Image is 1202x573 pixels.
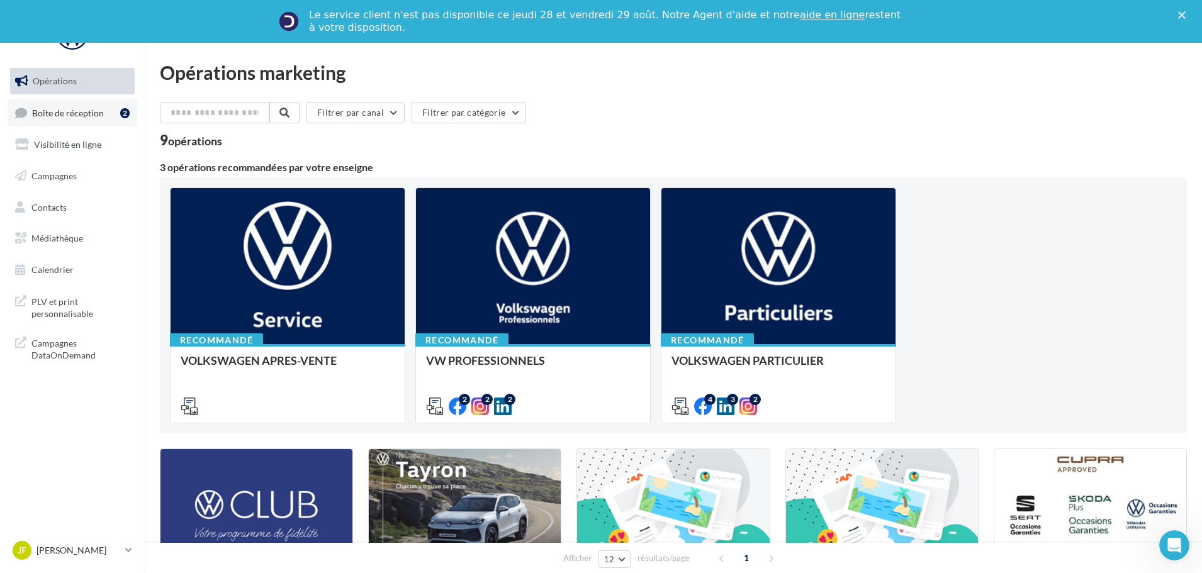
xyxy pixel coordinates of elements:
span: Visibilité en ligne [34,139,101,150]
div: opérations [168,135,222,147]
img: Profile image for Service-Client [279,11,299,31]
span: Médiathèque [31,233,83,243]
a: JF [PERSON_NAME] [10,538,135,562]
a: aide en ligne [800,9,865,21]
span: Afficher [563,552,592,564]
div: 3 [727,394,738,405]
button: 12 [598,550,631,568]
a: Boîte de réception2 [8,99,137,126]
a: Campagnes DataOnDemand [8,330,137,367]
a: Visibilité en ligne [8,131,137,158]
span: Campagnes [31,170,77,181]
div: Recommandé [661,333,754,347]
div: Fermer [1178,11,1191,19]
div: 3 opérations recommandées par votre enseigne [160,162,1187,172]
div: 2 [459,394,470,405]
a: Médiathèque [8,225,137,252]
a: Calendrier [8,257,137,283]
a: Contacts [8,194,137,221]
a: Campagnes [8,163,137,189]
span: Boîte de réception [32,107,104,118]
span: Campagnes DataOnDemand [31,335,130,362]
span: 12 [604,554,615,564]
div: Recommandé [170,333,263,347]
div: 2 [504,394,515,405]
div: 4 [704,394,716,405]
div: Opérations marketing [160,63,1187,82]
div: 2 [481,394,493,405]
span: VOLKSWAGEN APRES-VENTE [181,353,337,367]
p: [PERSON_NAME] [37,544,120,557]
button: Filtrer par catégorie [412,102,526,123]
div: 9 [160,133,222,147]
span: Opérations [33,75,77,86]
iframe: Intercom live chat [1159,530,1189,560]
button: Filtrer par canal [306,102,405,123]
span: Calendrier [31,264,74,275]
span: PLV et print personnalisable [31,293,130,320]
a: Opérations [8,68,137,94]
div: Recommandé [415,333,508,347]
div: Le service client n'est pas disponible ce jeudi 28 et vendredi 29 août. Notre Agent d'aide et not... [309,9,903,34]
span: VW PROFESSIONNELS [426,353,545,367]
div: 2 [120,108,130,118]
span: Contacts [31,201,67,212]
div: 2 [750,394,761,405]
span: résultats/page [638,552,690,564]
span: VOLKSWAGEN PARTICULIER [671,353,824,367]
span: 1 [736,548,756,568]
a: PLV et print personnalisable [8,288,137,325]
span: JF [18,544,26,557]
